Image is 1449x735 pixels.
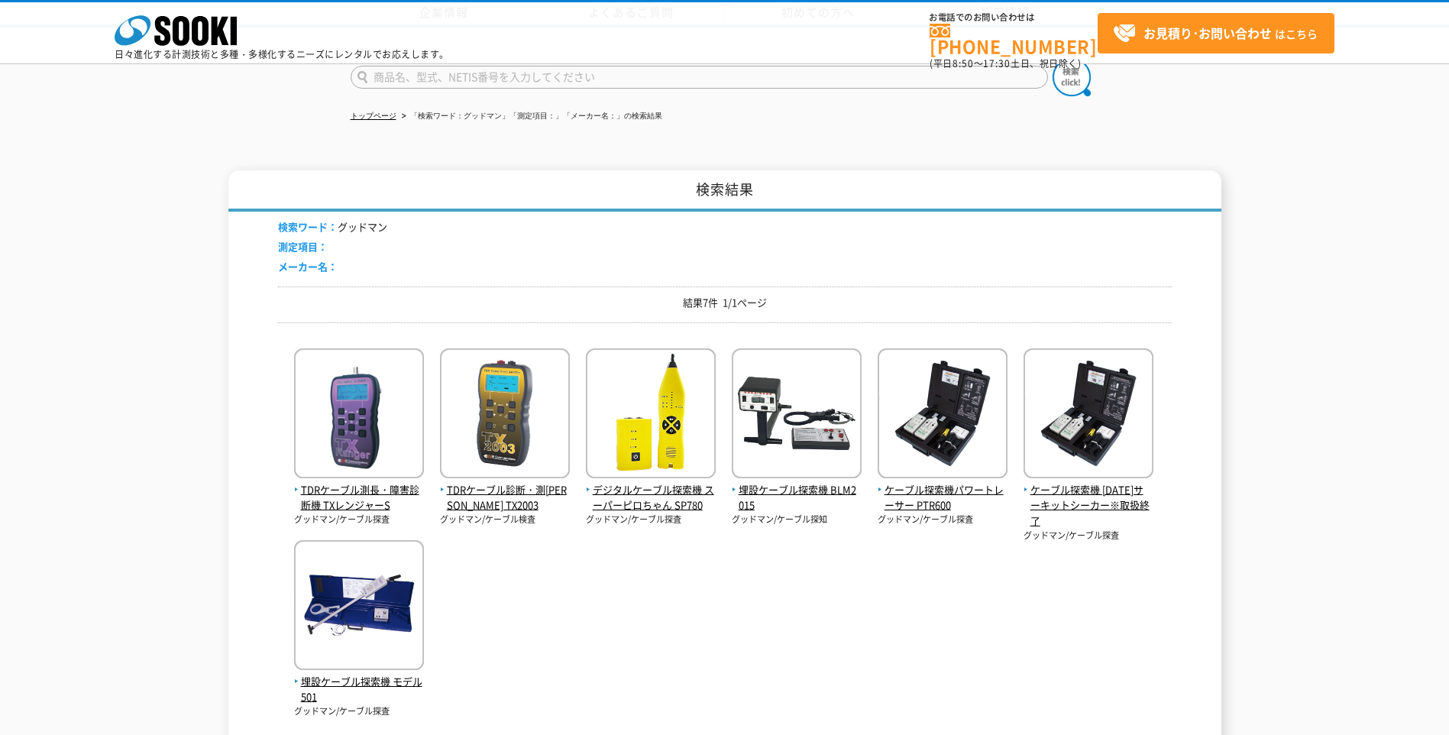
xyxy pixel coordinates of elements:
a: トップページ [351,112,396,120]
span: TDRケーブル測長・障害診断機 TXレンジャーS [294,482,424,514]
h1: 検索結果 [228,170,1221,212]
span: お電話でのお問い合わせは [930,13,1098,22]
p: 日々進化する計測技術と多種・多様化するニーズにレンタルでお応えします。 [115,50,449,59]
img: TXレンジャーS [294,348,424,482]
input: 商品名、型式、NETIS番号を入力してください [351,66,1048,89]
p: グッドマン/ケーブル探査 [294,705,424,718]
a: TDRケーブル測長・障害診断機 TXレンジャーS [294,466,424,513]
span: 検索ワード： [278,219,338,234]
span: ケーブル探索機 [DATE]サーキットシーカー※取扱終了 [1024,482,1153,529]
span: 17:30 [983,57,1011,70]
span: 8:50 [953,57,974,70]
span: 埋設ケーブル探索機 BLM2015 [732,482,862,514]
span: はこちら [1113,22,1318,45]
strong: お見積り･お問い合わせ [1143,24,1272,42]
span: (平日 ～ 土日、祝日除く) [930,57,1081,70]
p: グッドマン/ケーブル探査 [586,513,716,526]
span: 埋設ケーブル探索機 モデル501 [294,674,424,706]
a: 埋設ケーブル探索機 モデル501 [294,658,424,705]
span: デジタルケーブル探索機 スーパーピロちゃん SP780 [586,482,716,514]
span: TDRケーブル診断・測[PERSON_NAME] TX2003 [440,482,570,514]
img: btn_search.png [1053,58,1091,96]
img: モデル501 [294,540,424,674]
img: 2011サーキットシーカー※取扱終了 [1024,348,1153,482]
p: グッドマン/ケーブル検査 [440,513,570,526]
span: ケーブル探索機パワートレーサー PTR600 [878,482,1008,514]
p: グッドマン/ケーブル探査 [1024,529,1153,542]
a: 埋設ケーブル探索機 BLM2015 [732,466,862,513]
li: 「検索ワード：グッドマン」「測定項目：」「メーカー名：」の検索結果 [399,108,662,125]
p: グッドマン/ケーブル探査 [878,513,1008,526]
a: ケーブル探索機パワートレーサー PTR600 [878,466,1008,513]
a: TDRケーブル診断・測[PERSON_NAME] TX2003 [440,466,570,513]
a: ケーブル探索機 [DATE]サーキットシーカー※取扱終了 [1024,466,1153,529]
a: お見積り･お問い合わせはこちら [1098,13,1334,53]
span: メーカー名： [278,259,338,274]
span: 測定項目： [278,239,328,254]
img: TX2003 [440,348,570,482]
a: デジタルケーブル探索機 スーパーピロちゃん SP780 [586,466,716,513]
img: SP780 [586,348,716,482]
a: [PHONE_NUMBER] [930,24,1098,55]
img: PTR600 [878,348,1008,482]
p: 結果7件 1/1ページ [278,295,1172,311]
img: BLM2015 [732,348,862,482]
p: グッドマン/ケーブル探知 [732,513,862,526]
li: グッドマン [278,219,387,235]
p: グッドマン/ケーブル探査 [294,513,424,526]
